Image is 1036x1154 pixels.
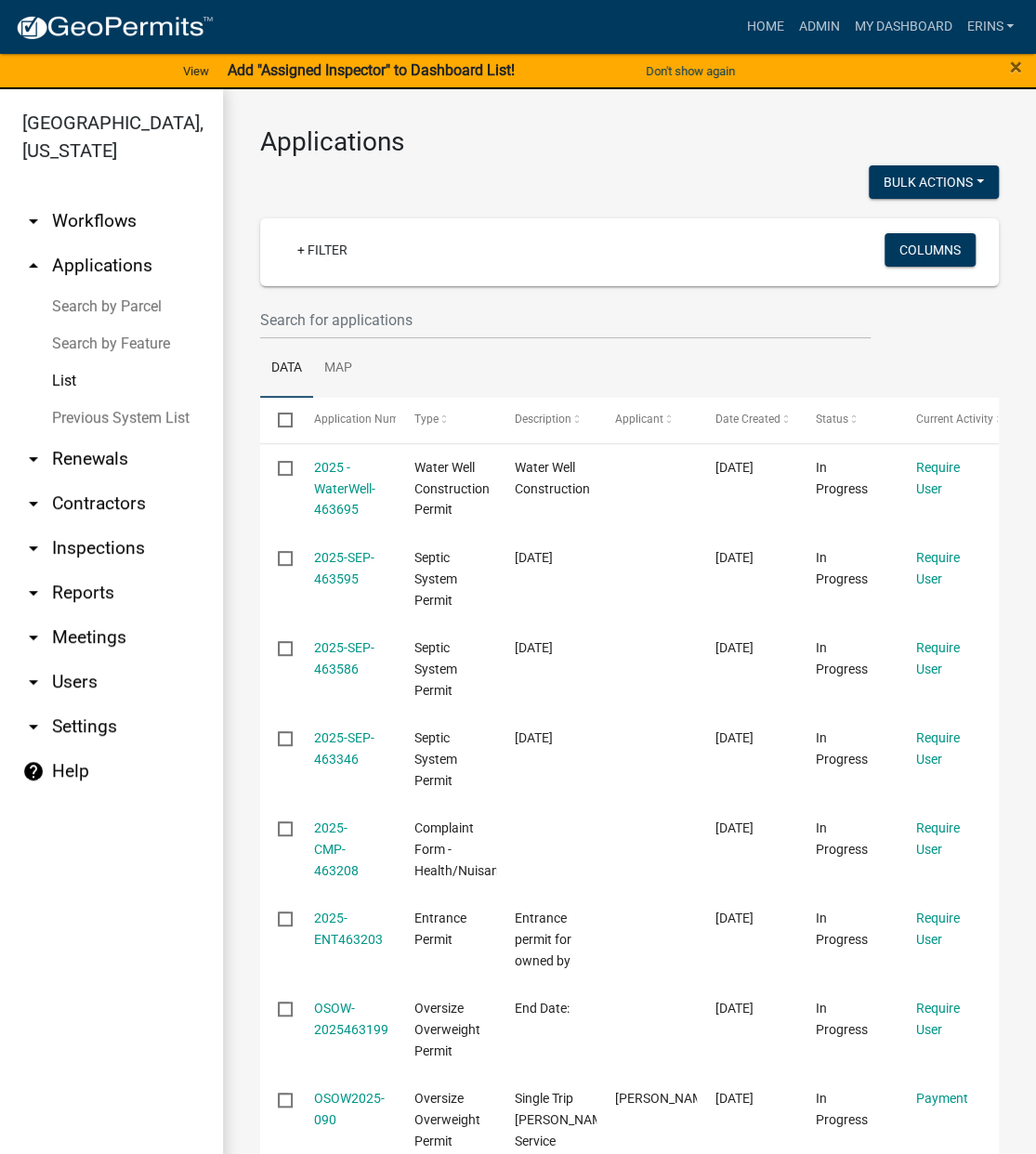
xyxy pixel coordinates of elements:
a: Require User [915,1001,959,1037]
span: Date Created [715,413,780,426]
span: Type [414,413,439,426]
span: Evan Bolin [614,1091,714,1106]
a: + Filter [282,233,362,267]
datatable-header-cell: Date Created [697,398,797,442]
a: Admin [791,9,846,45]
span: 08/13/2025 [715,550,753,565]
a: 2025-ENT463203 [314,911,383,947]
i: arrow_drop_down [22,582,45,604]
strong: Add "Assigned Inspector" to Dashboard List! [228,61,515,79]
datatable-header-cell: Description [496,398,597,442]
datatable-header-cell: Type [396,398,496,442]
a: 2025-CMP-463208 [314,820,359,878]
datatable-header-cell: Status [797,398,898,442]
span: In Progress [815,730,867,767]
span: In Progress [815,1001,867,1037]
a: Require User [915,730,959,767]
span: Oversize Overweight Permit [414,1001,480,1058]
span: In Progress [815,460,867,496]
span: 08/13/2025 [715,1091,753,1106]
span: 08/13/2025 [715,640,753,655]
h3: Applications [260,126,999,158]
i: arrow_drop_down [22,715,45,738]
a: erins [959,9,1021,45]
a: Payment [915,1091,967,1106]
span: In Progress [815,820,867,857]
a: Require User [915,640,959,676]
span: 08/13/2025 [715,820,753,835]
a: My Dashboard [846,9,959,45]
a: 2025-SEP-463595 [314,550,374,586]
span: Description [514,413,570,426]
span: Water Well Construction [514,460,589,496]
span: Water Well Construction Permit [414,460,490,518]
button: Bulk Actions [869,165,999,199]
span: Status [815,413,847,426]
datatable-header-cell: Current Activity [898,398,998,442]
a: 2025-SEP-463346 [314,730,374,767]
span: Septic System Permit [414,550,457,608]
span: Applicant [614,413,662,426]
span: 08/13/2025 [715,911,753,925]
span: In Progress [815,911,867,947]
i: arrow_drop_down [22,626,45,649]
a: 2025 - WaterWell-463695 [314,460,375,518]
button: Columns [885,233,976,267]
a: Home [739,9,791,45]
span: × [1010,54,1022,80]
i: arrow_drop_down [22,671,45,693]
a: Require User [915,460,959,496]
span: Septic System Permit [414,640,457,698]
span: In Progress [815,1091,867,1127]
i: arrow_drop_down [22,537,45,559]
button: Close [1010,56,1022,78]
span: Septic System Permit [414,730,457,788]
a: OSOW-2025463199 [314,1001,388,1037]
i: arrow_drop_down [22,448,45,470]
a: Data [260,339,313,399]
span: Oversize Overweight Permit [414,1091,480,1148]
a: 2025-SEP-463586 [314,640,374,676]
span: End Date: [514,1001,569,1016]
span: Complaint Form - Health/Nuisance/Zoning [414,820,557,878]
span: Application Number [314,413,415,426]
span: 08/13/2025 [514,640,552,655]
span: 08/13/2025 [715,1001,753,1016]
i: arrow_drop_up [22,255,45,277]
span: Current Activity [915,413,992,426]
span: Entrance permit for owned by [514,911,570,968]
span: 08/14/2025 [715,460,753,475]
span: 08/13/2025 [514,730,552,745]
a: OSOW2025-090 [314,1091,385,1127]
button: Don't show again [638,56,742,86]
a: View [176,56,216,86]
a: Require User [915,911,959,947]
span: 08/14/2025 [514,550,552,565]
a: Map [313,339,363,399]
datatable-header-cell: Applicant [597,398,697,442]
span: In Progress [815,640,867,676]
i: arrow_drop_down [22,492,45,515]
i: arrow_drop_down [22,210,45,232]
input: Search for applications [260,301,871,339]
span: In Progress [815,550,867,586]
i: help [22,760,45,782]
a: Require User [915,550,959,586]
span: Entrance Permit [414,911,466,947]
datatable-header-cell: Application Number [295,398,396,442]
span: 08/13/2025 [715,730,753,745]
a: Require User [915,820,959,857]
datatable-header-cell: Select [260,398,295,442]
